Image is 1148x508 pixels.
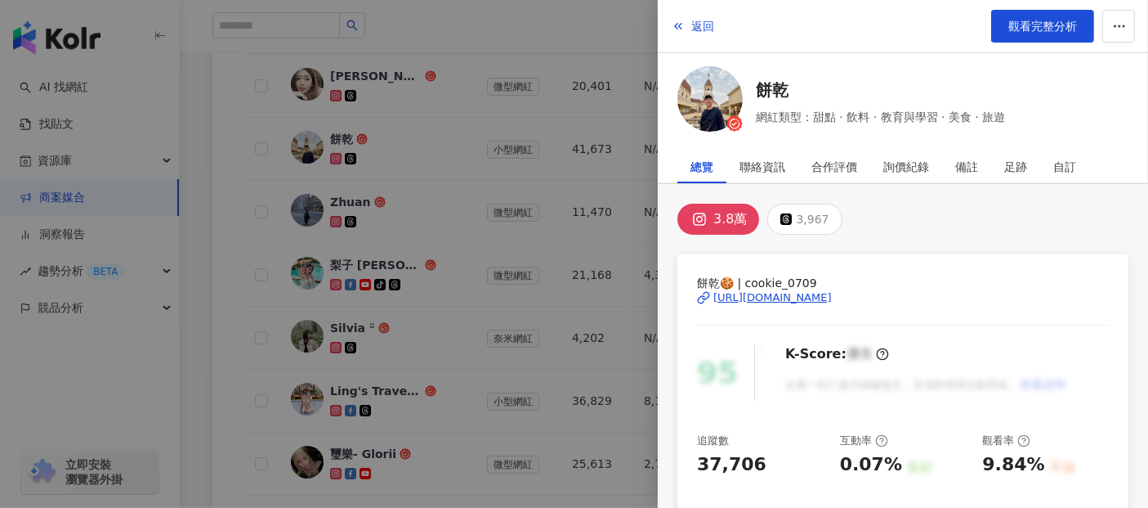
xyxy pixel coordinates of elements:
[840,452,902,478] div: 0.07%
[1004,151,1027,183] div: 足跡
[677,66,743,137] a: KOL Avatar
[697,452,766,478] div: 37,706
[955,151,978,183] div: 備註
[767,204,842,235] button: 3,967
[785,345,889,363] div: K-Score :
[1008,20,1077,33] span: 觀看完整分析
[713,208,747,231] div: 3.8萬
[677,66,743,132] img: KOL Avatar
[883,151,929,183] div: 詢價紀錄
[713,290,832,305] div: [URL][DOMAIN_NAME]
[697,274,1109,292] span: 餅乾🍪 | cookie_0709
[691,20,714,33] span: 返回
[982,452,1044,478] div: 9.84%
[796,208,829,231] div: 3,967
[756,79,1005,101] a: 餅乾
[697,434,729,448] div: 追蹤數
[991,10,1094,43] a: 觀看完整分析
[840,434,888,448] div: 互動率
[690,151,713,183] div: 總覽
[756,108,1005,126] span: 網紅類型：甜點 · 飲料 · 教育與學習 · 美食 · 旅遊
[677,204,759,235] button: 3.8萬
[671,10,715,43] button: 返回
[697,290,1109,305] a: [URL][DOMAIN_NAME]
[1053,151,1076,183] div: 自訂
[982,434,1030,448] div: 觀看率
[811,151,857,183] div: 合作評價
[739,151,785,183] div: 聯絡資訊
